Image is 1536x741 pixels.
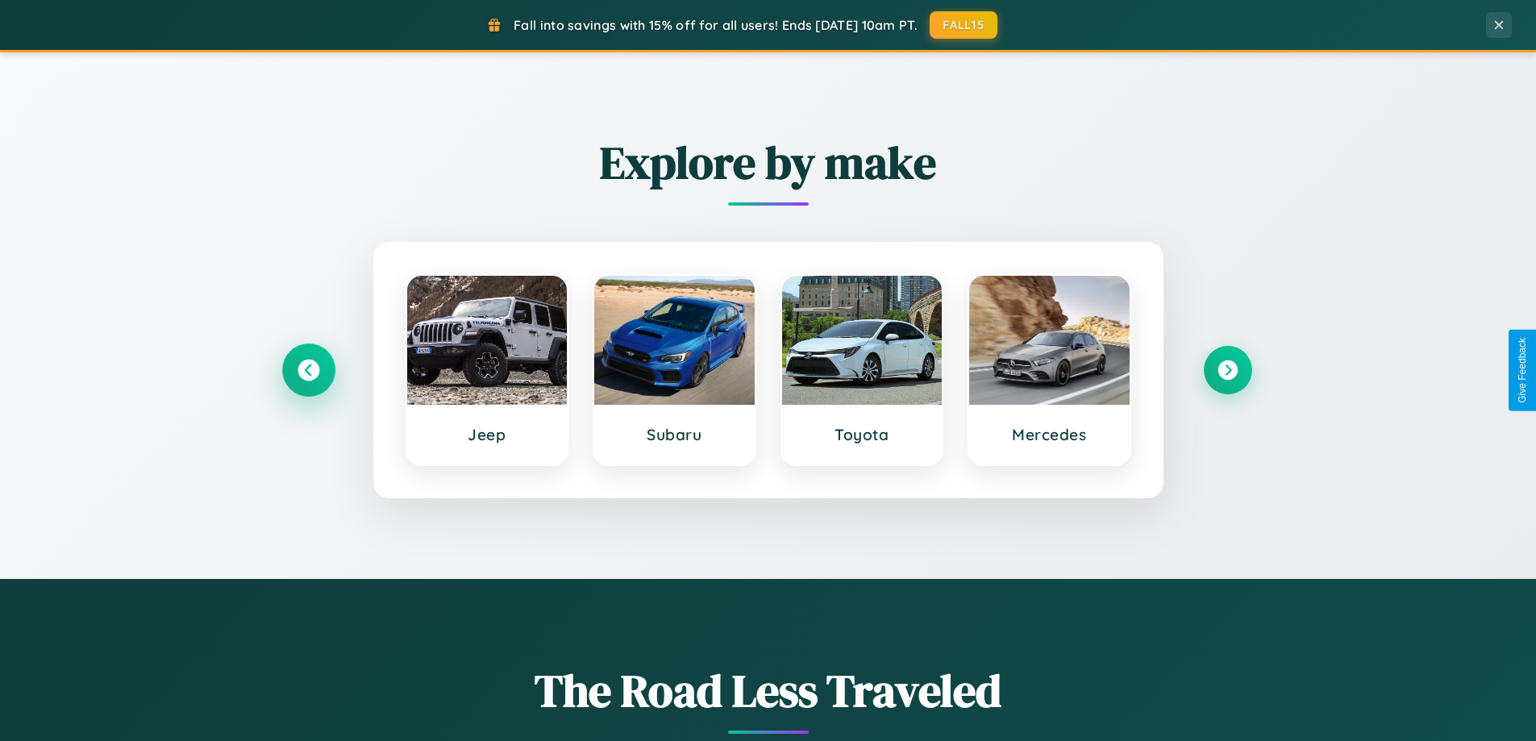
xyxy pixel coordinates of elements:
div: Give Feedback [1517,338,1528,403]
h1: The Road Less Traveled [285,660,1252,722]
h3: Subaru [610,425,739,444]
h3: Mercedes [985,425,1113,444]
h3: Toyota [798,425,926,444]
span: Fall into savings with 15% off for all users! Ends [DATE] 10am PT. [514,17,918,33]
h3: Jeep [423,425,552,444]
h2: Explore by make [285,131,1252,194]
button: FALL15 [930,11,997,39]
